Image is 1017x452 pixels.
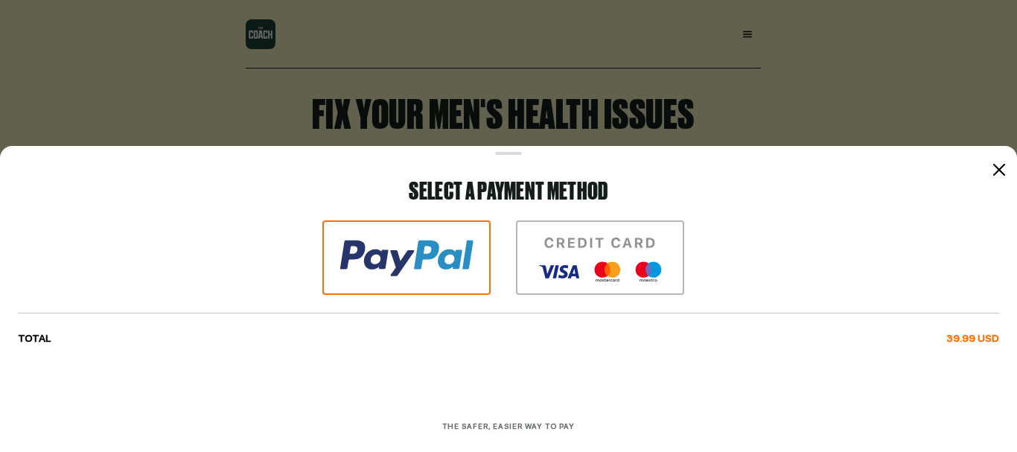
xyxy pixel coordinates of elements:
[946,331,999,346] span: 39.99 USD
[516,220,684,295] img: icon
[18,179,999,203] p: Select a payment method
[18,331,51,346] span: TOTAL
[248,364,769,405] iframe: PayPal-paypal
[322,220,491,295] img: icon
[442,421,575,430] span: The safer, easier way to pay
